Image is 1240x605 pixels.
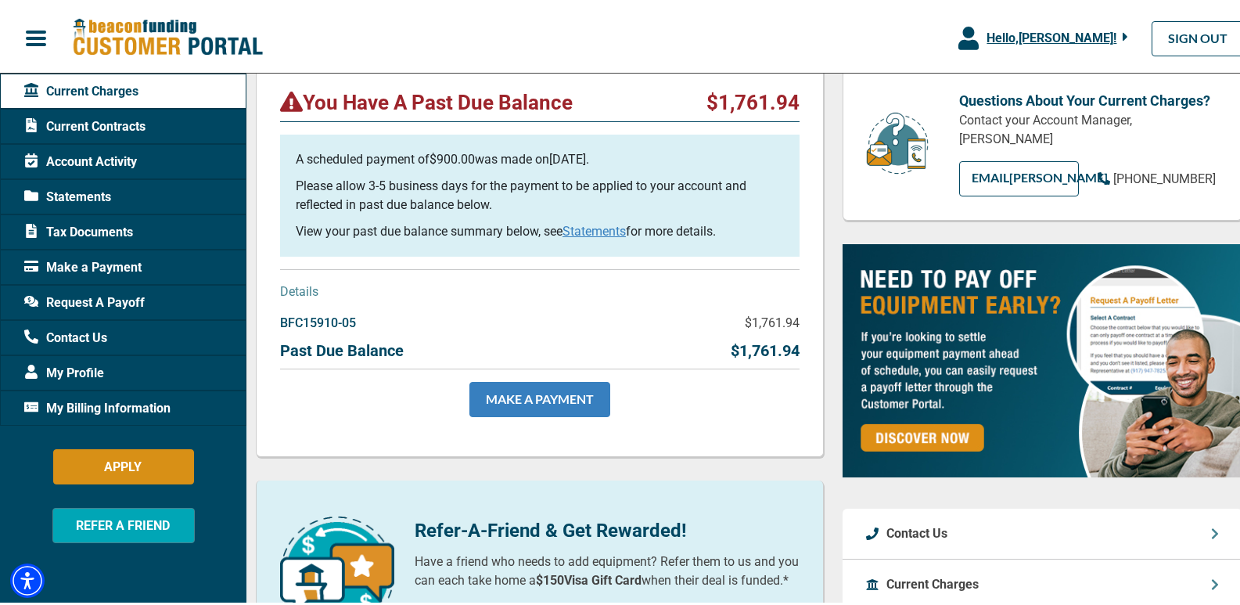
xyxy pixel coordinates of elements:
p: $1,761.94 [745,311,800,330]
span: Current Charges [24,79,138,98]
p: Contact Us [886,521,947,540]
span: Account Activity [24,149,137,168]
p: Refer-A-Friend & Get Rewarded! [415,513,800,542]
b: $150 Visa Gift Card [536,570,642,585]
a: MAKE A PAYMENT [469,379,610,414]
span: My Profile [24,361,104,380]
p: Have a friend who needs to add equipment? Refer them to us and you can each take home a when thei... [415,549,800,587]
p: A scheduled payment of $900.00 was made on [DATE] . [296,147,784,166]
span: Current Contracts [24,114,146,133]
button: REFER A FRIEND [52,505,195,540]
p: Please allow 3-5 business days for the payment to be applied to your account and reflected in pas... [296,174,784,211]
p: View your past due balance summary below, see for more details. [296,219,784,238]
span: [PHONE_NUMBER] [1113,168,1216,183]
p: Details [280,279,800,298]
img: customer-service.png [862,108,933,173]
span: Contact Us [24,326,107,344]
p: BFC15910-05 [280,311,356,330]
a: Statements [562,221,626,236]
p: Contact your Account Manager, [PERSON_NAME] [959,108,1218,146]
p: Questions About Your Current Charges? [959,87,1218,108]
span: Tax Documents [24,220,133,239]
p: $1,761.94 [706,87,800,112]
p: Current Charges [886,572,979,591]
a: [PHONE_NUMBER] [1098,167,1216,185]
span: Statements [24,185,111,203]
span: My Billing Information [24,396,171,415]
button: APPLY [53,446,194,481]
p: Past Due Balance [280,336,404,359]
span: Make a Payment [24,255,142,274]
p: You Have A Past Due Balance [280,87,573,112]
p: $1,761.94 [731,336,800,359]
img: Beacon Funding Customer Portal Logo [72,15,263,55]
span: Hello, [PERSON_NAME] ! [987,27,1116,42]
div: Accessibility Menu [10,560,45,595]
span: Request A Payoff [24,290,145,309]
a: EMAIL[PERSON_NAME] [959,158,1080,193]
